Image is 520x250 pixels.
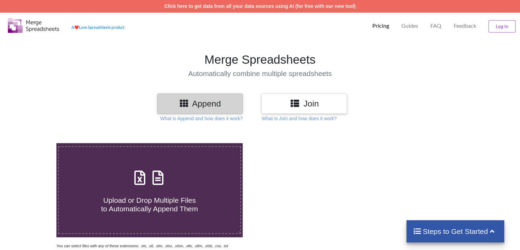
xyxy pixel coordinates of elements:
[262,115,336,122] p: What is Join and how does it work?
[430,22,441,29] p: FAQ
[454,23,476,28] span: Feedback
[489,20,516,33] button: Log In
[101,196,198,213] span: Upload or Drop Multiple Files to Automatically Append Them
[372,22,389,29] p: Pricing
[8,18,59,33] img: Logo.png
[413,227,498,236] h4: Steps to Get Started
[164,3,356,9] a: Click here to get data from all your data sources using AI (for free with our new tool)
[267,99,342,109] h3: Join
[56,244,228,248] i: You can select files with any of these extensions: .xls, .xlt, .xlm, .xlsx, .xlsm, .xltx, .xltm, ...
[160,115,243,122] p: What is Append and how does it work?
[401,22,418,29] p: Guides
[162,99,238,109] h3: Append
[74,25,79,29] span: heart
[71,25,124,29] a: AheartLove Spreadsheets product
